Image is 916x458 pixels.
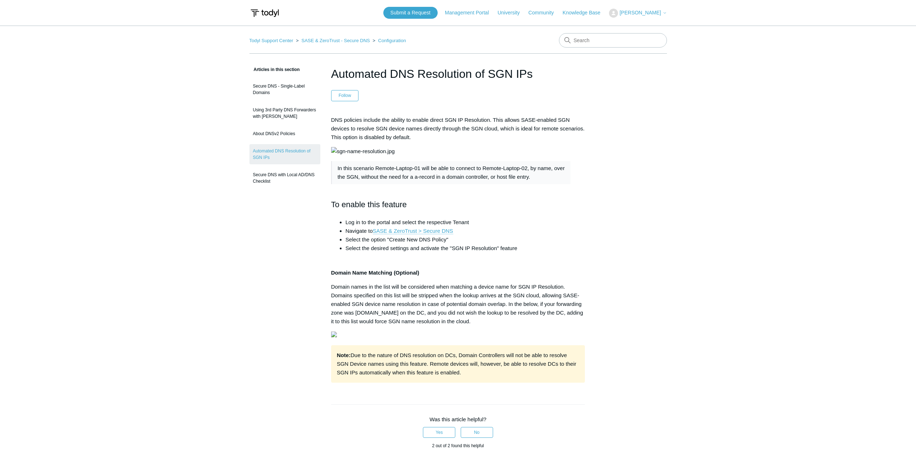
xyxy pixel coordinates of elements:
a: Knowledge Base [563,9,608,17]
h1: Automated DNS Resolution of SGN IPs [331,65,585,83]
img: sgn-name-resolution.jpg [331,147,395,156]
a: Automated DNS Resolution of SGN IPs [249,144,320,164]
span: Was this article helpful? [430,416,487,422]
a: About DNSv2 Policies [249,127,320,141]
li: Select the option "Create New DNS Policy" [346,235,585,244]
strong: Note: [337,352,351,358]
li: Log in to the portal and select the respective Tenant [346,218,585,227]
blockquote: In this scenario Remote-Laptop-01 will be able to connect to Remote-Laptop-02, by name, over the ... [331,161,571,184]
a: SASE & ZeroTrust - Secure DNS [301,38,370,43]
a: Configuration [378,38,406,43]
li: Todyl Support Center [249,38,295,43]
li: Configuration [371,38,406,43]
p: Domain names in the list will be considered when matching a device name for SGN IP Resolution. Do... [331,283,585,326]
a: SASE & ZeroTrust > Secure DNS [373,228,453,234]
span: Articles in this section [249,67,300,72]
a: University [497,9,527,17]
button: This article was not helpful [461,427,493,438]
input: Search [559,33,667,48]
li: Navigate to [346,227,585,235]
a: Secure DNS - Single-Label Domains [249,79,320,99]
img: 16982449121939 [331,332,337,337]
button: This article was helpful [423,427,455,438]
a: Todyl Support Center [249,38,293,43]
button: Follow Article [331,90,359,101]
p: DNS policies include the ability to enable direct SGN IP Resolution. This allows SASE-enabled SGN... [331,116,585,142]
a: Submit a Request [383,7,438,19]
a: Management Portal [445,9,496,17]
span: [PERSON_NAME] [619,10,661,15]
div: Due to the nature of DNS resolution on DCs, Domain Controllers will not be able to resolve SGN De... [331,345,585,383]
li: SASE & ZeroTrust - Secure DNS [294,38,371,43]
a: Community [528,9,561,17]
strong: Domain Name Matching (Optional) [331,270,419,276]
li: Select the desired settings and activate the "SGN IP Resolution" feature [346,244,585,253]
a: Using 3rd Party DNS Forwarders with [PERSON_NAME] [249,103,320,123]
h2: To enable this feature [331,198,585,211]
span: 2 out of 2 found this helpful [432,443,484,448]
a: Secure DNS with Local AD/DNS Checklist [249,168,320,188]
img: Todyl Support Center Help Center home page [249,6,280,20]
button: [PERSON_NAME] [609,9,667,18]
